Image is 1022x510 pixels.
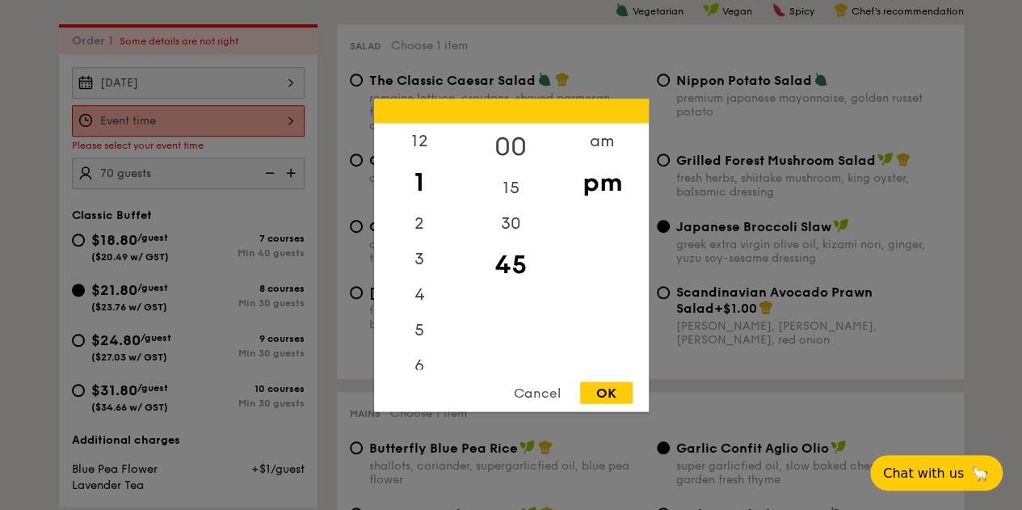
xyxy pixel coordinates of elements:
[557,158,648,205] div: pm
[870,455,1003,491] button: Chat with us🦙
[883,466,964,481] span: Chat with us
[374,348,465,383] div: 6
[465,241,557,288] div: 45
[970,464,990,483] span: 🦙
[374,205,465,241] div: 2
[580,381,633,403] div: OK
[557,123,648,158] div: am
[465,170,557,205] div: 15
[465,123,557,170] div: 00
[498,381,577,403] div: Cancel
[465,205,557,241] div: 30
[374,158,465,205] div: 1
[374,312,465,348] div: 5
[374,123,465,158] div: 12
[374,241,465,276] div: 3
[374,276,465,312] div: 4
